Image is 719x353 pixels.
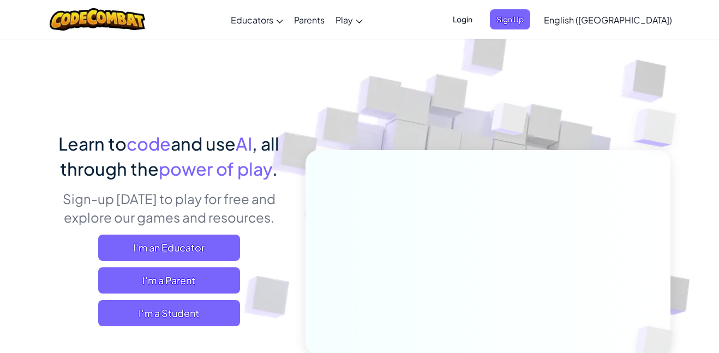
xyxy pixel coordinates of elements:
[272,158,278,180] span: .
[225,5,289,34] a: Educators
[612,82,706,174] img: Overlap cubes
[98,235,240,261] a: I'm an Educator
[471,81,549,163] img: Overlap cubes
[236,133,252,154] span: AI
[127,133,171,154] span: code
[330,5,368,34] a: Play
[58,133,127,154] span: Learn to
[98,300,240,326] button: I'm a Student
[98,267,240,294] a: I'm a Parent
[49,189,289,226] p: Sign-up [DATE] to play for free and explore our games and resources.
[159,158,272,180] span: power of play
[231,14,273,26] span: Educators
[289,5,330,34] a: Parents
[335,14,353,26] span: Play
[538,5,678,34] a: English ([GEOGRAPHIC_DATA])
[171,133,236,154] span: and use
[50,8,145,31] img: CodeCombat logo
[446,9,479,29] button: Login
[544,14,672,26] span: English ([GEOGRAPHIC_DATA])
[490,9,530,29] button: Sign Up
